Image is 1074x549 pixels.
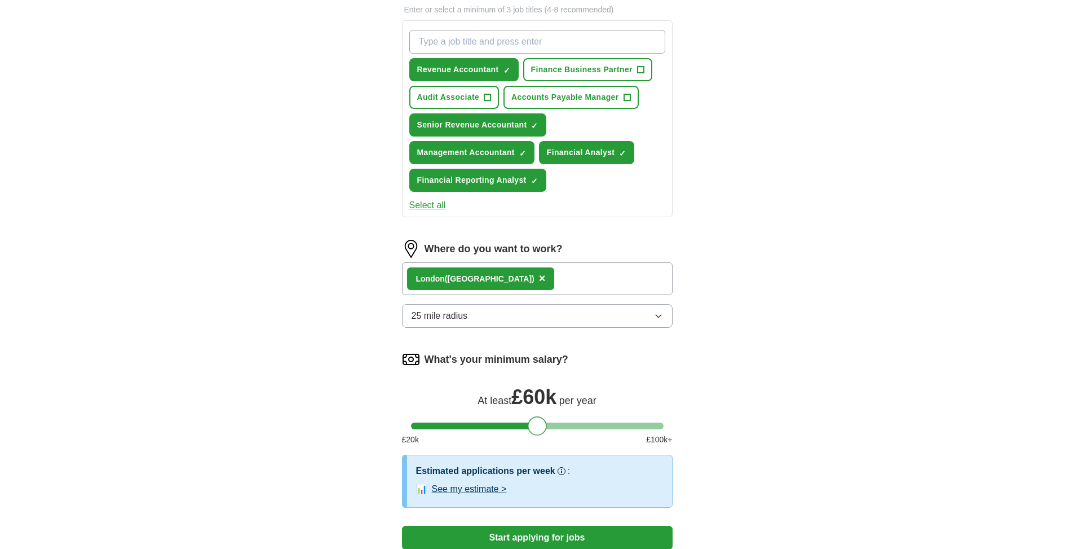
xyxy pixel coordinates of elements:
h3: : [568,464,570,478]
img: location.png [402,240,420,258]
span: Senior Revenue Accountant [417,119,527,131]
span: ([GEOGRAPHIC_DATA]) [445,274,534,283]
button: Revenue Accountant✓ [409,58,519,81]
strong: Londo [416,274,440,283]
span: Financial Analyst [547,147,615,159]
span: Revenue Accountant [417,64,499,76]
button: See my estimate > [432,482,507,496]
span: £ 20 k [402,434,419,446]
span: ✓ [519,149,526,158]
span: ✓ [503,66,510,75]
img: salary.png [402,350,420,368]
span: ✓ [619,149,626,158]
h3: Estimated applications per week [416,464,555,478]
button: Management Accountant✓ [409,141,534,164]
span: ✓ [531,177,538,186]
span: per year [559,395,596,406]
input: Type a job title and press enter [409,30,665,54]
button: Financial Reporting Analyst✓ [409,169,546,192]
span: Management Accountant [417,147,515,159]
span: 25 mile radius [412,309,468,323]
button: Accounts Payable Manager [503,86,638,109]
label: What's your minimum salary? [425,352,568,367]
button: × [539,270,546,287]
button: Finance Business Partner [523,58,652,81]
p: Enter or select a minimum of 3 job titles (4-8 recommended) [402,4,673,16]
span: Finance Business Partner [531,64,633,76]
button: Senior Revenue Accountant✓ [409,113,547,137]
button: Audit Associate [409,86,500,109]
span: 📊 [416,482,427,496]
span: Audit Associate [417,91,480,103]
span: Accounts Payable Manager [511,91,618,103]
label: Where do you want to work? [425,241,563,257]
button: 25 mile radius [402,304,673,328]
span: × [539,272,546,284]
div: n [416,273,534,285]
span: Financial Reporting Analyst [417,174,527,186]
button: Select all [409,199,446,212]
span: £ 60k [511,385,556,409]
span: At least [478,395,511,406]
span: ✓ [531,121,538,130]
button: Financial Analyst✓ [539,141,635,164]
